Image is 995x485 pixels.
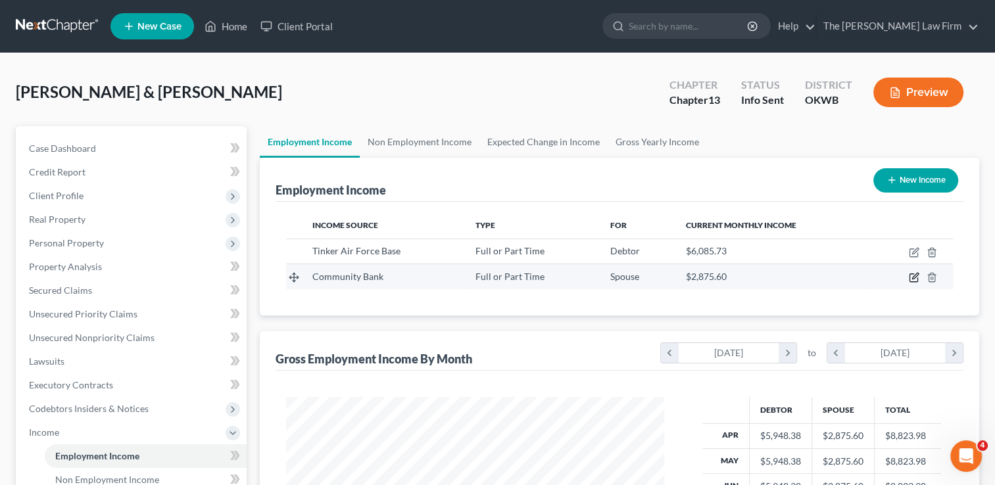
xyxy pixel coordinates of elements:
[45,444,247,468] a: Employment Income
[29,214,85,225] span: Real Property
[18,255,247,279] a: Property Analysis
[29,403,149,414] span: Codebtors Insiders & Notices
[760,455,801,468] div: $5,948.38
[360,126,479,158] a: Non Employment Income
[805,78,852,93] div: District
[679,343,779,363] div: [DATE]
[827,343,845,363] i: chevron_left
[685,271,726,282] span: $2,875.60
[874,397,941,423] th: Total
[874,448,941,473] td: $8,823.98
[276,351,472,367] div: Gross Employment Income By Month
[977,440,988,451] span: 4
[18,350,247,373] a: Lawsuits
[475,271,545,282] span: Full or Part Time
[708,93,720,106] span: 13
[669,93,720,108] div: Chapter
[760,429,801,442] div: $5,948.38
[817,14,979,38] a: The [PERSON_NAME] Law Firm
[950,440,982,472] iframe: Intercom live chat
[475,245,545,256] span: Full or Part Time
[873,78,963,107] button: Preview
[29,143,96,154] span: Case Dashboard
[18,160,247,184] a: Credit Report
[29,379,113,390] span: Executory Contracts
[610,271,639,282] span: Spouse
[669,78,720,93] div: Chapter
[18,373,247,397] a: Executory Contracts
[16,82,282,101] span: [PERSON_NAME] & [PERSON_NAME]
[29,166,85,177] span: Credit Report
[55,450,139,461] span: Employment Income
[18,279,247,302] a: Secured Claims
[823,455,863,468] div: $2,875.60
[812,397,874,423] th: Spouse
[312,271,383,282] span: Community Bank
[29,285,92,296] span: Secured Claims
[29,261,102,272] span: Property Analysis
[823,429,863,442] div: $2,875.60
[479,126,608,158] a: Expected Change in Income
[805,93,852,108] div: OKWB
[312,220,378,230] span: Income Source
[312,245,400,256] span: Tinker Air Force Base
[198,14,254,38] a: Home
[29,237,104,248] span: Personal Property
[873,168,958,193] button: New Income
[137,22,182,32] span: New Case
[254,14,339,38] a: Client Portal
[808,346,816,359] span: to
[702,423,750,448] th: Apr
[741,93,784,108] div: Info Sent
[608,126,707,158] a: Gross Yearly Income
[779,343,796,363] i: chevron_right
[874,423,941,448] td: $8,823.98
[29,427,59,438] span: Income
[18,302,247,326] a: Unsecured Priority Claims
[685,245,726,256] span: $6,085.73
[29,356,64,367] span: Lawsuits
[55,474,159,485] span: Non Employment Income
[29,308,137,319] span: Unsecured Priority Claims
[276,182,386,198] div: Employment Income
[771,14,815,38] a: Help
[260,126,360,158] a: Employment Income
[741,78,784,93] div: Status
[29,332,155,343] span: Unsecured Nonpriority Claims
[18,326,247,350] a: Unsecured Nonpriority Claims
[475,220,495,230] span: Type
[629,14,749,38] input: Search by name...
[29,190,84,201] span: Client Profile
[661,343,679,363] i: chevron_left
[702,448,750,473] th: May
[945,343,963,363] i: chevron_right
[610,220,626,230] span: For
[18,137,247,160] a: Case Dashboard
[845,343,946,363] div: [DATE]
[749,397,812,423] th: Debtor
[610,245,639,256] span: Debtor
[685,220,796,230] span: Current Monthly Income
